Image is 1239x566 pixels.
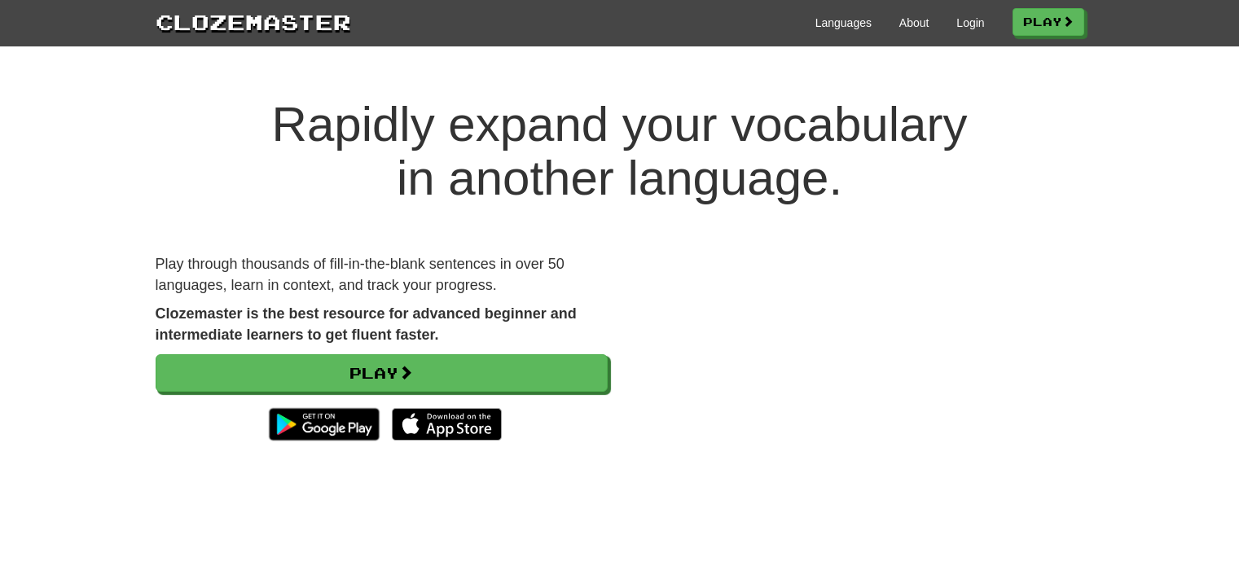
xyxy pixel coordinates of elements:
[1013,8,1084,36] a: Play
[156,305,577,343] strong: Clozemaster is the best resource for advanced beginner and intermediate learners to get fluent fa...
[815,15,872,31] a: Languages
[956,15,984,31] a: Login
[261,400,387,449] img: Get it on Google Play
[392,408,502,441] img: Download_on_the_App_Store_Badge_US-UK_135x40-25178aeef6eb6b83b96f5f2d004eda3bffbb37122de64afbaef7...
[156,254,608,296] p: Play through thousands of fill-in-the-blank sentences in over 50 languages, learn in context, and...
[156,354,608,392] a: Play
[156,7,351,37] a: Clozemaster
[899,15,929,31] a: About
